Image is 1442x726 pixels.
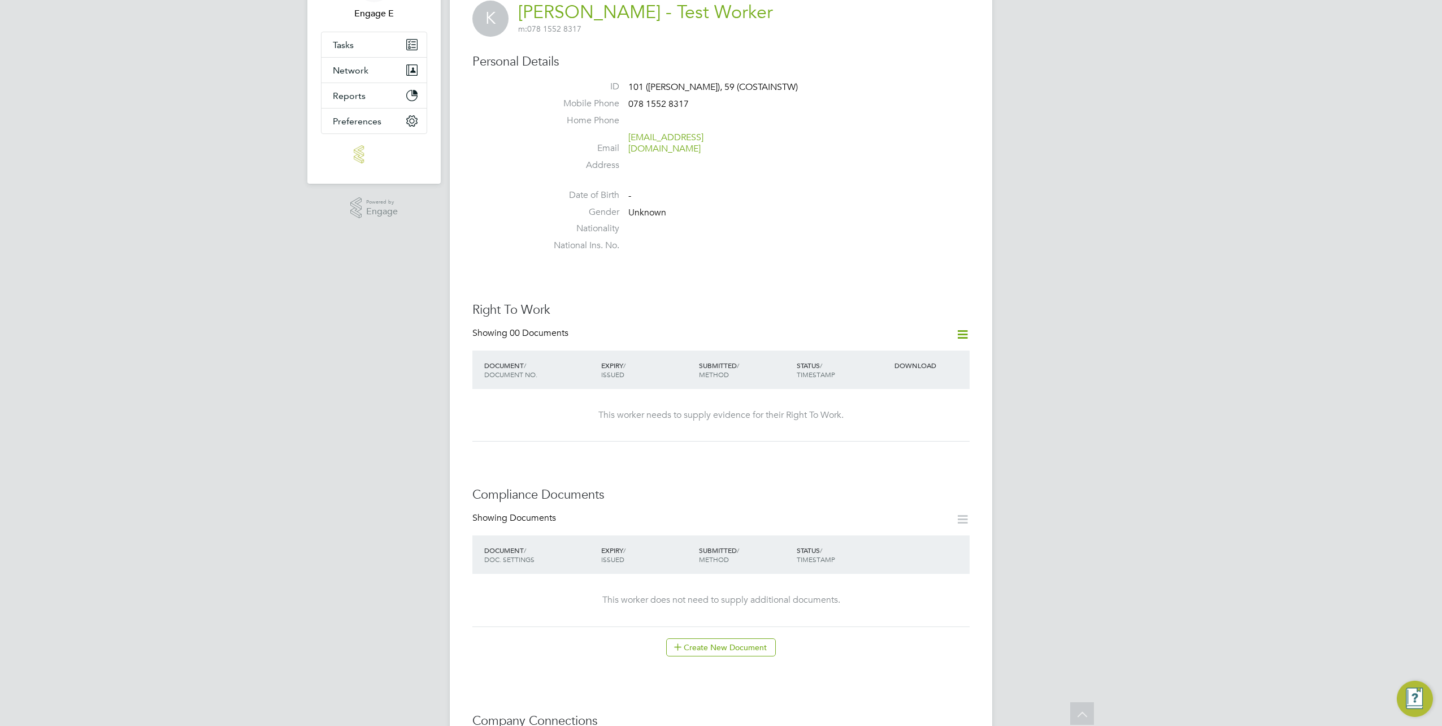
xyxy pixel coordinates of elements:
span: Powered by [366,197,398,207]
span: TIMESTAMP [797,370,835,379]
label: Address [540,159,619,171]
span: Tasks [333,40,354,50]
div: EXPIRY [598,540,696,569]
label: ID [540,81,619,93]
label: Gender [540,206,619,218]
span: Unknown [628,207,666,218]
span: ISSUED [601,555,624,564]
span: / [820,361,822,370]
span: 078 1552 8317 [518,24,581,34]
span: DOC. SETTINGS [484,555,535,564]
span: / [524,546,526,555]
span: / [623,361,626,370]
span: K [472,1,509,37]
span: ISSUED [601,370,624,379]
a: Powered byEngage [350,197,398,219]
label: Email [540,142,619,154]
span: Engage E [321,7,427,20]
span: / [623,546,626,555]
span: 101 ([PERSON_NAME]), 59 (COSTAINSTW) [628,81,798,93]
span: Documents [510,512,556,524]
label: Date of Birth [540,189,619,201]
div: DOWNLOAD [892,355,970,375]
div: DOCUMENT [481,355,598,384]
div: Showing [472,512,558,524]
label: National Ins. No. [540,240,619,252]
span: Preferences [333,116,381,127]
a: Go to home page [321,145,427,163]
span: m: [518,24,527,34]
button: Engage Resource Center [1397,681,1433,717]
span: DOCUMENT NO. [484,370,537,379]
a: Tasks [322,32,427,57]
a: [EMAIL_ADDRESS][DOMAIN_NAME] [628,132,703,155]
div: This worker does not need to supply additional documents. [484,594,958,606]
label: Home Phone [540,115,619,127]
label: Nationality [540,223,619,235]
div: EXPIRY [598,355,696,384]
h3: Personal Details [472,54,970,70]
a: [PERSON_NAME] - Test Worker [518,1,773,23]
span: / [737,546,739,555]
div: SUBMITTED [696,355,794,384]
span: / [737,361,739,370]
span: TIMESTAMP [797,555,835,564]
div: DOCUMENT [481,540,598,569]
span: / [820,546,822,555]
span: Network [333,65,368,76]
h3: Right To Work [472,302,970,318]
span: METHOD [699,370,729,379]
img: engage-logo-retina.png [354,145,394,163]
div: STATUS [794,355,892,384]
span: 078 1552 8317 [628,98,689,110]
span: Reports [333,90,366,101]
span: 00 Documents [510,327,568,339]
button: Create New Document [666,638,776,656]
button: Network [322,58,427,83]
button: Preferences [322,109,427,133]
div: STATUS [794,540,892,569]
span: / [524,361,526,370]
h3: Compliance Documents [472,487,970,503]
div: SUBMITTED [696,540,794,569]
div: Showing [472,327,571,339]
div: This worker needs to supply evidence for their Right To Work. [484,409,958,421]
button: Reports [322,83,427,108]
span: - [628,190,631,201]
span: METHOD [699,555,729,564]
span: Engage [366,207,398,217]
label: Mobile Phone [540,98,619,110]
